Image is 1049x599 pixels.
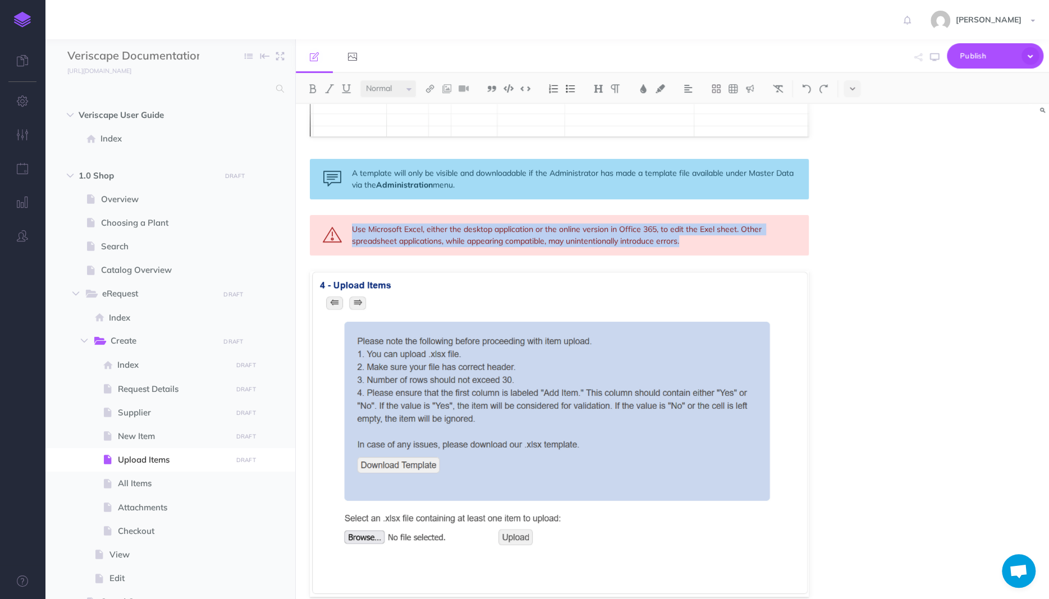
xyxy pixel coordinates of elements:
a: [URL][DOMAIN_NAME] [45,65,143,76]
span: Catalog Overview [101,263,228,277]
span: Create [111,334,211,349]
span: Veriscape User Guide [79,108,214,122]
span: Supplier [118,406,228,419]
button: DRAFT [232,406,260,419]
button: DRAFT [232,359,260,372]
small: DRAFT [236,386,256,393]
img: Bold button [308,84,318,93]
img: Redo [818,84,828,93]
button: DRAFT [219,288,248,301]
img: logo-mark.svg [14,12,31,28]
input: Documentation Name [67,48,199,65]
img: Text color button [638,84,648,93]
img: Blockquote button [487,84,497,93]
a: Administration [376,180,433,190]
span: 1.0 Shop [79,169,214,182]
span: Index [109,311,228,324]
small: DRAFT [225,172,245,180]
button: DRAFT [232,454,260,467]
img: Italic button [324,84,335,93]
img: Alignment dropdown menu button [683,84,693,93]
span: Choosing a Plant [101,216,228,230]
span: eRequest [102,287,211,301]
span: Request Details [118,382,228,396]
button: DRAFT [221,170,249,182]
button: DRAFT [232,383,260,396]
span: Overview [101,193,228,206]
img: Inline code button [520,84,530,93]
small: DRAFT [223,338,243,345]
small: DRAFT [236,362,256,369]
button: DRAFT [232,430,260,443]
img: Unordered list button [565,84,575,93]
img: Text background color button [655,84,665,93]
button: DRAFT [219,335,248,348]
img: Ordered list button [548,84,558,93]
div: A template will only be visible and downloadable if the Administrator has made a template file av... [310,159,809,199]
span: All Items [118,477,228,490]
button: Publish [947,43,1043,68]
small: DRAFT [236,433,256,440]
img: 743f3ee6f9f80ed2ad13fd650e81ed88.jpg [931,11,950,30]
img: Underline button [341,84,351,93]
div: Use Microsoft Excel, either the desktop application or the online version in Office 365, to edit ... [310,215,809,255]
a: Open chat [1002,554,1036,588]
img: Add video button [459,84,469,93]
span: Publish [960,47,1016,65]
span: Index [100,132,228,145]
img: Headings dropdown button [593,84,603,93]
small: DRAFT [236,409,256,417]
span: Search [101,240,228,253]
img: Callout dropdown menu button [745,84,755,93]
img: Create table button [728,84,738,93]
img: Clear styles button [773,84,783,93]
span: Checkout [118,524,228,538]
span: Attachments [118,501,228,514]
small: DRAFT [236,456,256,464]
span: [PERSON_NAME] [950,15,1027,25]
span: Index [117,358,228,372]
img: Link button [425,84,435,93]
img: Paragraph button [610,84,620,93]
span: Edit [109,571,228,585]
span: New Item [118,429,228,443]
span: Upload Items [118,453,228,467]
input: Search [67,79,269,99]
span: View [109,548,228,561]
small: DRAFT [223,291,243,298]
img: Code block button [503,84,514,93]
img: Add image button [442,84,452,93]
img: c9apYuFN2LlTiTmogYfk.png [310,271,809,597]
small: [URL][DOMAIN_NAME] [67,67,131,75]
img: Undo [801,84,812,93]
